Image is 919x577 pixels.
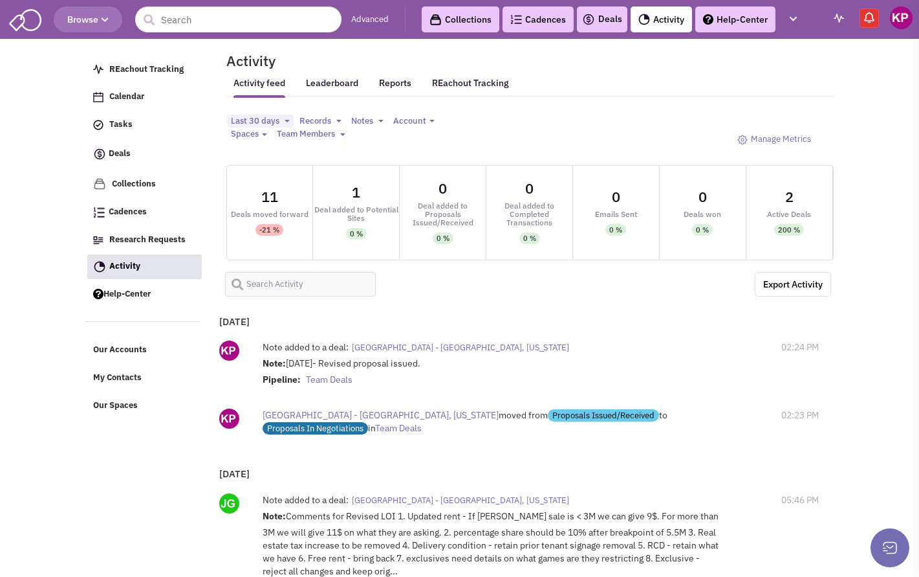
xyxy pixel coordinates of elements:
div: -21 % [259,224,279,236]
span: Team Members [277,128,335,139]
img: icon-deals.svg [582,12,595,27]
span: Tasks [109,119,133,130]
a: Export the below as a .XLSX spreadsheet [755,272,831,297]
input: Search [135,6,341,32]
strong: Note: [263,357,286,369]
img: octicon_gear-24.png [737,135,748,145]
img: icon-deals.svg [93,146,106,162]
a: Deals [87,141,201,168]
a: Cadences [503,6,574,32]
span: [GEOGRAPHIC_DATA] - [GEOGRAPHIC_DATA], [US_STATE] [352,495,569,506]
span: Browse [67,14,109,25]
img: help.png [703,14,713,25]
a: Collections [422,6,499,32]
div: Deals won [660,210,746,218]
div: 0 % [696,224,709,236]
div: 0 [525,181,534,196]
div: 0 % [350,228,363,240]
h2: Activity [210,55,276,67]
strong: Pipeline: [263,374,301,385]
span: Collections [112,178,156,189]
span: Records [299,115,331,126]
img: Keypoint Partners [890,6,913,29]
a: Activity [87,255,202,279]
span: Cadences [109,207,147,218]
div: 11 [261,190,278,204]
button: Records [296,115,345,128]
div: 0 % [523,232,536,244]
a: Reports [379,77,411,97]
div: Active Deals [746,210,832,218]
a: Deals [582,12,622,27]
img: Activity.png [94,261,105,273]
img: ny_GipEnDU-kinWYCc5EwQ.png [219,341,239,361]
span: 05:46 PM [781,493,819,506]
a: Advanced [351,14,389,26]
button: Last 30 days [227,115,294,128]
a: Collections [87,172,201,197]
a: Help-Center [87,282,201,307]
a: Activity [631,6,692,32]
img: icon-collection-lavender.png [93,177,106,190]
div: 1 [352,185,360,199]
a: Manage Metrics [731,128,817,152]
a: Cadences [87,200,201,225]
label: Note added to a deal: [263,341,349,354]
div: [DATE]- Revised proposal issued. [263,357,721,389]
img: Cadences_logo.png [510,15,522,24]
span: Spaces [231,128,259,139]
div: 0 [698,190,707,204]
a: Help-Center [695,6,775,32]
button: Account [389,115,438,128]
a: Activity feed [233,77,285,98]
div: 0 % [437,232,449,244]
span: 02:23 PM [781,409,819,422]
button: Team Members [273,128,349,141]
span: [GEOGRAPHIC_DATA] - [GEOGRAPHIC_DATA], [US_STATE] [352,342,569,353]
a: REachout Tracking [432,69,509,96]
div: 0 [438,181,447,196]
span: 02:24 PM [781,341,819,354]
img: help.png [93,289,103,299]
div: 0 [612,190,620,204]
div: 0 % [609,224,622,236]
img: jsdjpLiAYUaRK9fYpYFXFA.png [219,493,239,514]
div: Deal added to Potential Sites [313,205,399,222]
a: Research Requests [87,228,201,253]
span: My Contacts [93,372,142,383]
img: Activity.png [638,14,650,25]
span: Last 30 days [231,115,279,126]
span: Activity [109,260,140,271]
div: Deals moved forward [227,210,313,218]
img: SmartAdmin [9,6,41,31]
b: [DATE] [219,315,250,328]
div: Emails Sent [573,210,659,218]
a: Calendar [87,85,201,109]
span: Research Requests [109,234,186,245]
span: Team Deals [306,374,352,385]
img: ny_GipEnDU-kinWYCc5EwQ.png [219,409,239,429]
a: Our Accounts [87,338,201,363]
span: Account [393,115,426,126]
b: [DATE] [219,468,250,480]
span: Notes [351,115,373,126]
span: REachout Tracking [109,63,184,74]
input: Search Activity [225,272,376,297]
div: moved from to in [263,409,683,435]
span: [GEOGRAPHIC_DATA] - [GEOGRAPHIC_DATA], [US_STATE] [263,409,499,421]
span: Calendar [109,91,144,102]
span: Our Spaces [93,400,138,411]
div: 200 % [778,224,800,236]
a: REachout Tracking [87,58,201,82]
strong: Note: [263,510,286,522]
a: Leaderboard [306,77,358,98]
img: Cadences_logo.png [93,207,105,218]
img: icon-tasks.png [93,120,103,130]
div: 2 [785,190,794,204]
span: Our Accounts [93,345,147,356]
label: Note added to a deal: [263,493,349,506]
button: Browse [54,6,122,32]
span: Proposals Issued/Received [548,409,659,422]
img: Research.png [93,236,103,244]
